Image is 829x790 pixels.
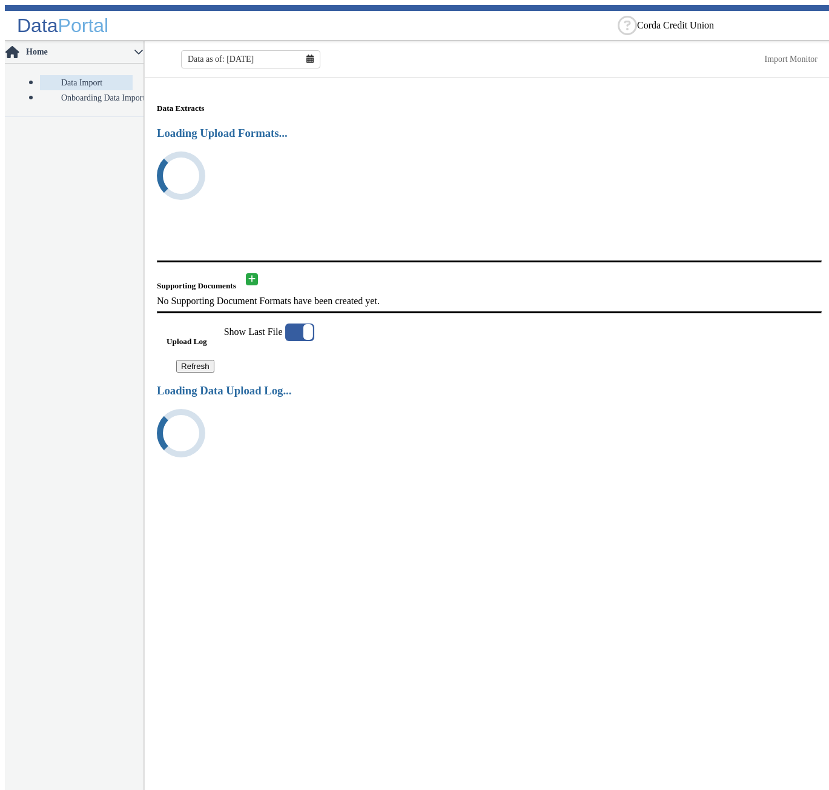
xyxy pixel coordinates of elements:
[157,104,822,113] h5: Data Extracts
[151,403,211,463] i: undefined
[765,55,818,64] a: This is available for Darling Employees only
[151,145,211,205] i: undefined
[17,15,58,36] span: Data
[5,64,144,116] p-accordion-content: Home
[176,360,214,373] button: Refresh
[40,75,133,90] a: Data Import
[167,337,224,347] h5: Upload Log
[637,20,819,31] ng-select: Corda Credit Union
[58,15,109,36] span: Portal
[246,273,258,285] button: Add document
[157,384,822,397] h3: Loading Data Upload Log...
[224,324,314,341] label: Show Last File
[618,16,637,35] div: Help
[224,324,314,373] app-toggle-switch: Disable this to show all files
[25,47,134,57] span: Home
[157,127,822,140] h3: Loading Upload Formats...
[157,281,241,291] h5: Supporting Documents
[5,41,144,64] p-accordion-header: Home
[157,296,822,307] div: No Supporting Document Formats have been created yet.
[188,55,254,64] span: Data as of: [DATE]
[40,90,133,105] a: Onboarding Data Import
